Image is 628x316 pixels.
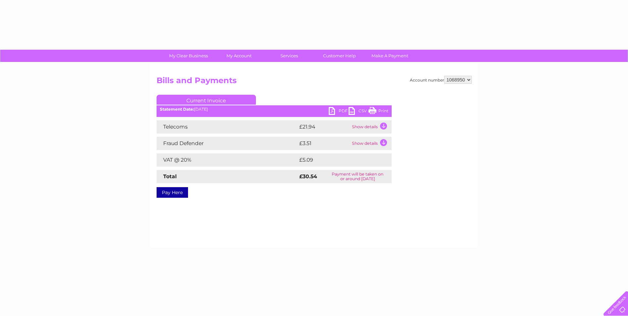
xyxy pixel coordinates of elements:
a: Pay Here [157,187,188,198]
td: Fraud Defender [157,137,298,150]
a: Print [368,107,388,117]
a: My Account [212,50,266,62]
td: VAT @ 20% [157,153,298,167]
div: Account number [410,76,472,84]
td: Telecoms [157,120,298,133]
td: Payment will be taken on or around [DATE] [324,170,392,183]
a: Customer Help [312,50,367,62]
a: Services [262,50,316,62]
td: Show details [350,137,392,150]
a: My Clear Business [161,50,216,62]
strong: Total [163,173,177,180]
div: [DATE] [157,107,392,112]
a: Make A Payment [362,50,417,62]
h2: Bills and Payments [157,76,472,88]
strong: £30.54 [299,173,317,180]
a: Current Invoice [157,95,256,105]
a: PDF [329,107,349,117]
td: £3.51 [298,137,350,150]
b: Statement Date: [160,107,194,112]
td: £5.09 [298,153,376,167]
td: Show details [350,120,392,133]
td: £21.94 [298,120,350,133]
a: CSV [349,107,368,117]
